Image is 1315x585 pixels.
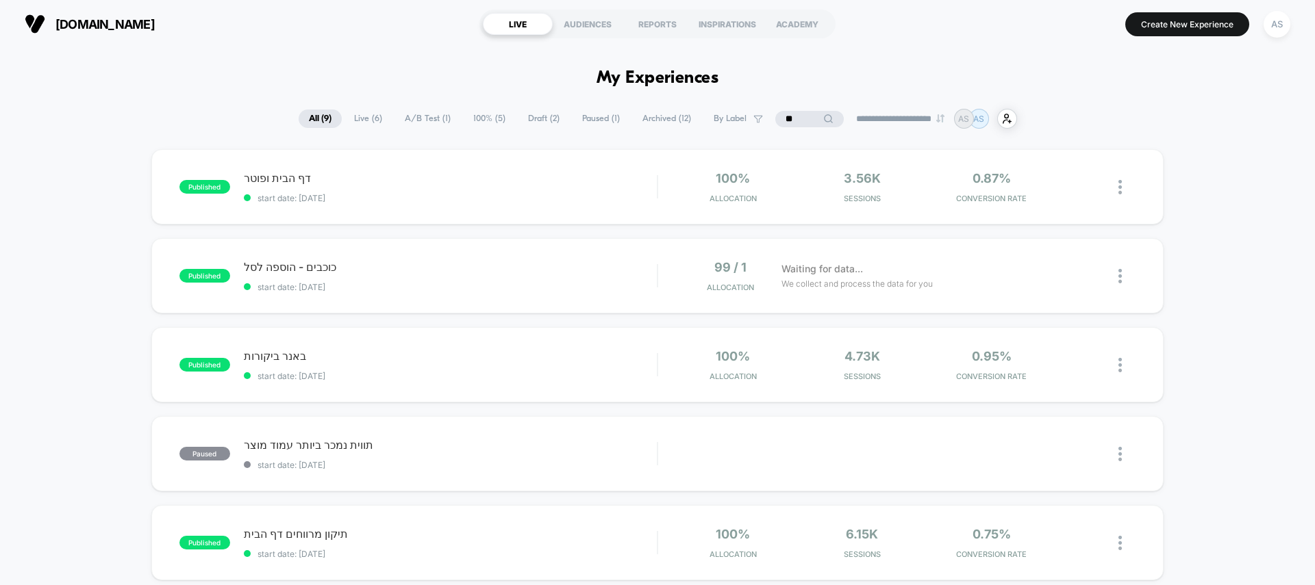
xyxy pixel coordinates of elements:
[844,349,880,363] span: 4.73k
[973,114,984,124] p: AS
[707,283,754,292] span: Allocation
[1264,11,1290,38] div: AS
[632,109,701,128] span: Archived ( 12 )
[710,194,757,203] span: Allocation
[958,114,969,124] p: AS
[1118,447,1122,461] img: close
[179,536,230,549] span: published
[716,527,750,541] span: 100%
[716,349,750,363] span: 100%
[344,109,392,128] span: Live ( 6 )
[179,180,230,194] span: published
[936,114,944,122] img: end
[1118,269,1122,283] img: close
[55,17,155,31] span: [DOMAIN_NAME]
[930,372,1053,381] span: CONVERSION RATE
[244,460,657,470] span: start date: [DATE]
[781,261,863,276] span: Waiting for data...
[716,171,750,185] span: 100%
[1118,358,1122,372] img: close
[179,358,230,372] span: published
[623,13,692,35] div: REPORTS
[846,527,878,541] span: 6.15k
[714,260,747,274] span: 99 / 1
[973,527,1011,541] span: 0.75%
[714,114,747,124] span: By Label
[21,13,159,35] button: [DOMAIN_NAME]
[1260,10,1294,38] button: AS
[244,527,657,541] span: תיקון מרווחים דף הבית
[692,13,762,35] div: INSPIRATIONS
[1118,180,1122,194] img: close
[483,13,553,35] div: LIVE
[801,194,924,203] span: Sessions
[572,109,630,128] span: Paused ( 1 )
[973,171,1011,185] span: 0.87%
[244,549,657,559] span: start date: [DATE]
[244,438,657,452] span: תווית נמכר ביותר עמוד מוצר
[710,372,757,381] span: Allocation
[244,171,657,185] span: דף הבית ופוטר
[299,109,342,128] span: All ( 9 )
[930,194,1053,203] span: CONVERSION RATE
[553,13,623,35] div: AUDIENCES
[844,171,881,185] span: 3.56k
[801,549,924,559] span: Sessions
[801,372,924,381] span: Sessions
[394,109,461,128] span: A/B Test ( 1 )
[930,549,1053,559] span: CONVERSION RATE
[244,282,657,292] span: start date: [DATE]
[25,14,45,34] img: Visually logo
[244,193,657,203] span: start date: [DATE]
[597,68,719,88] h1: My Experiences
[244,260,657,274] span: כוכבים - הוספה לסל
[179,269,230,283] span: published
[710,549,757,559] span: Allocation
[463,109,516,128] span: 100% ( 5 )
[1118,536,1122,550] img: close
[781,277,933,290] span: We collect and process the data for you
[972,349,1012,363] span: 0.95%
[762,13,832,35] div: ACADEMY
[518,109,570,128] span: Draft ( 2 )
[179,447,230,460] span: paused
[244,371,657,381] span: start date: [DATE]
[244,349,657,363] span: באנר ביקורות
